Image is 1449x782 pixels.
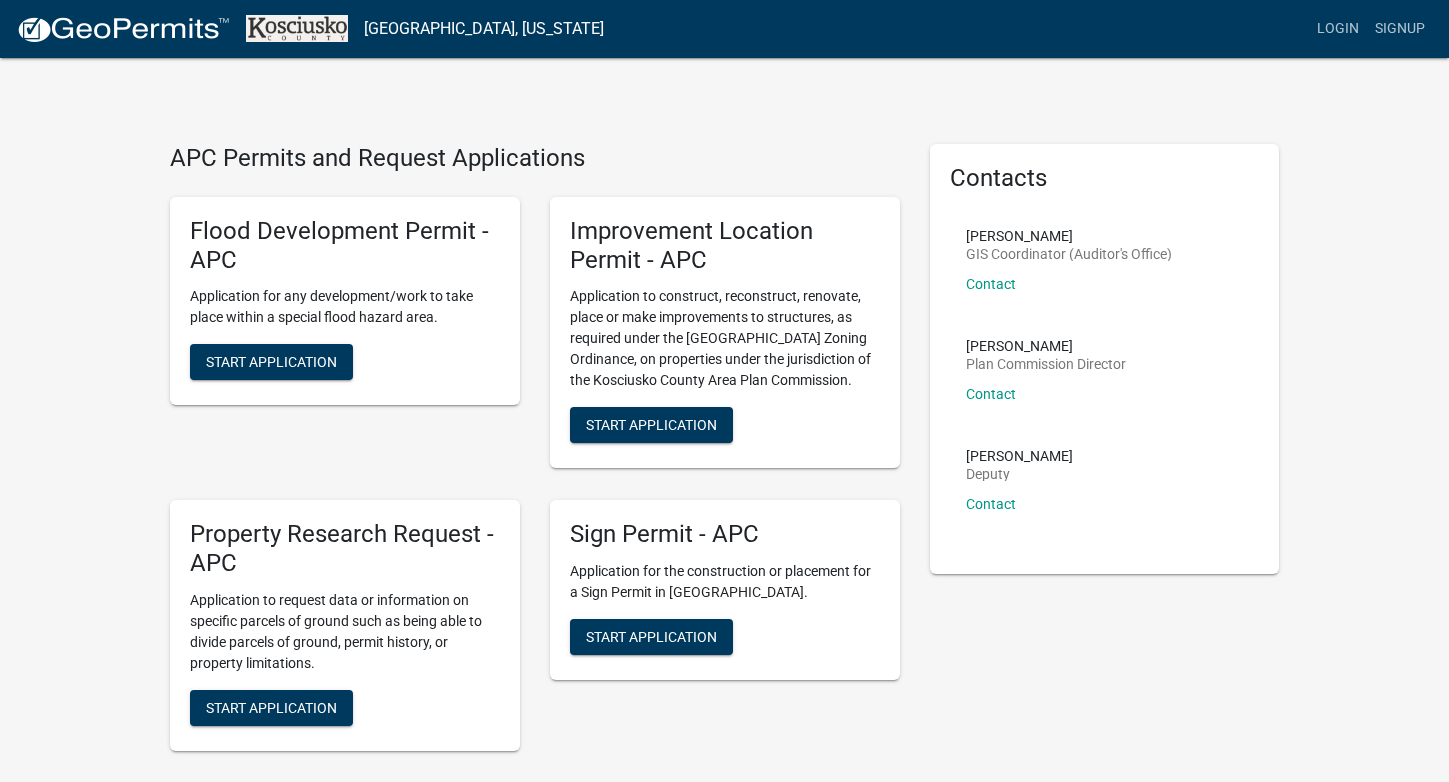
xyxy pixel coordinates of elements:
a: Contact [966,386,1016,402]
p: [PERSON_NAME] [966,449,1073,463]
p: Plan Commission Director [966,357,1126,371]
button: Start Application [570,619,733,655]
a: Login [1309,10,1367,48]
span: Start Application [206,699,337,715]
p: [PERSON_NAME] [966,339,1126,353]
button: Start Application [190,344,353,380]
p: Application to construct, reconstruct, renovate, place or make improvements to structures, as req... [570,286,880,391]
h5: Contacts [950,164,1260,193]
a: [GEOGRAPHIC_DATA], [US_STATE] [364,12,604,46]
span: Start Application [586,417,717,433]
p: Application for any development/work to take place within a special flood hazard area. [190,286,500,328]
h4: APC Permits and Request Applications [170,144,900,173]
h5: Property Research Request - APC [190,520,500,578]
p: Application to request data or information on specific parcels of ground such as being able to di... [190,590,500,674]
button: Start Application [570,407,733,443]
h5: Improvement Location Permit - APC [570,217,880,275]
button: Start Application [190,690,353,726]
p: [PERSON_NAME] [966,229,1172,243]
h5: Sign Permit - APC [570,520,880,549]
h5: Flood Development Permit - APC [190,217,500,275]
a: Contact [966,496,1016,512]
a: Signup [1367,10,1433,48]
p: GIS Coordinator (Auditor's Office) [966,247,1172,261]
p: Deputy [966,467,1073,481]
span: Start Application [586,629,717,645]
img: Kosciusko County, Indiana [246,15,348,42]
span: Start Application [206,354,337,370]
p: Application for the construction or placement for a Sign Permit in [GEOGRAPHIC_DATA]. [570,561,880,603]
a: Contact [966,276,1016,292]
